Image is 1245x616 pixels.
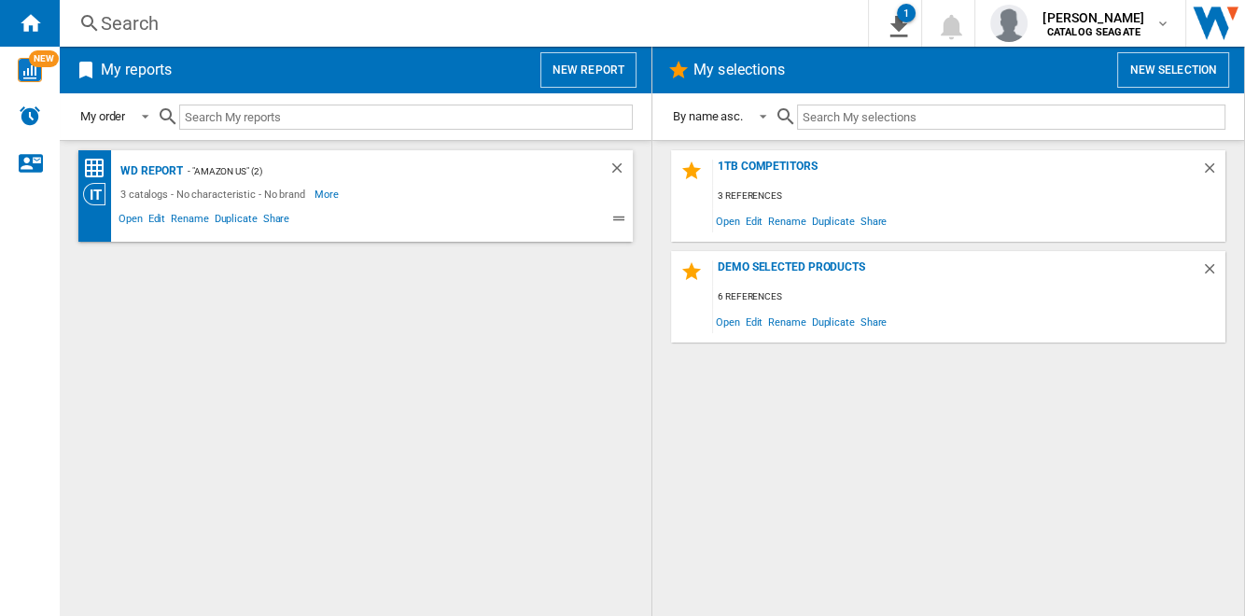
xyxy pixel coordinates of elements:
span: Open [116,210,146,232]
span: Share [858,309,890,334]
div: 3 catalogs - No characteristic - No brand [116,183,315,205]
span: Rename [765,208,808,233]
div: Category View [83,183,116,205]
span: Edit [146,210,169,232]
img: wise-card.svg [18,58,42,82]
h2: My reports [97,52,175,88]
div: 3 references [713,185,1225,208]
h2: My selections [690,52,789,88]
div: Price Matrix [83,157,116,180]
span: NEW [29,50,59,67]
b: CATALOG SEAGATE [1047,26,1140,38]
div: Delete [1201,260,1225,286]
img: alerts-logo.svg [19,105,41,127]
span: Share [858,208,890,233]
span: Duplicate [809,208,858,233]
span: Rename [168,210,211,232]
span: Open [713,309,743,334]
span: Duplicate [212,210,260,232]
input: Search My selections [797,105,1225,130]
div: By name asc. [673,109,743,123]
div: Delete [1201,160,1225,185]
span: Rename [765,309,808,334]
div: 1TB competitors [713,160,1201,185]
div: WD report [116,160,183,183]
button: New report [540,52,636,88]
span: Edit [743,208,766,233]
div: - "amazon us" (2) [183,160,571,183]
div: 6 references [713,286,1225,309]
div: 1 [897,4,916,22]
div: Demo selected products [713,260,1201,286]
span: More [315,183,342,205]
div: My order [80,109,125,123]
span: Open [713,208,743,233]
span: [PERSON_NAME] [1042,8,1144,27]
div: Delete [609,160,633,183]
div: Search [101,10,819,36]
button: New selection [1117,52,1229,88]
span: Share [260,210,293,232]
input: Search My reports [179,105,633,130]
span: Edit [743,309,766,334]
span: Duplicate [809,309,858,334]
img: profile.jpg [990,5,1028,42]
